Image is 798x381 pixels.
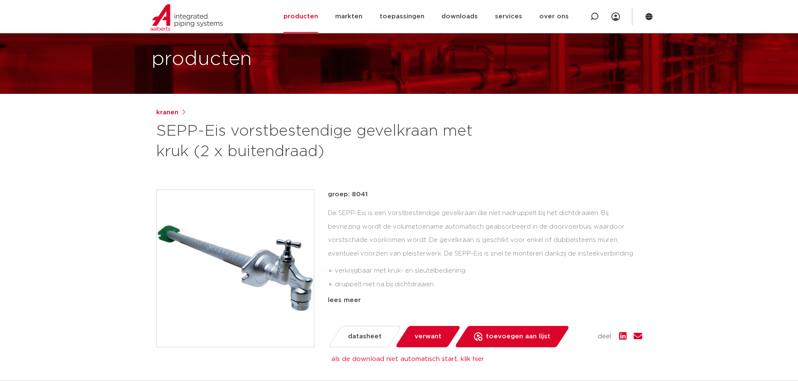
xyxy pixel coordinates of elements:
[395,326,461,347] a: verwant
[157,190,314,347] img: Product Image for SEPP-Eis vorstbestendige gevelkraan met kruk (2 x buitendraad)
[328,295,642,305] div: lees meer
[152,46,252,73] h1: producten
[335,278,642,291] li: druppelt niet na bij dichtdraaien
[331,356,484,362] a: als de download niet automatisch start, klik hier
[415,330,441,343] span: verwant
[327,326,401,347] a: datasheet
[156,121,477,162] h1: SEPP-Eis vorstbestendige gevelkraan met kruk (2 x buitendraad)
[328,206,642,292] div: De SEPP-Eis is een vorstbestendige gevelkraan die niet nadruppelt bij het dichtdraaien. Bij bevri...
[156,108,178,118] a: kranen
[335,291,642,305] li: eenvoudige en snelle montage dankzij insteekverbinding
[598,332,612,342] span: deel:
[486,330,550,343] span: toevoegen aan lijst
[335,264,642,278] li: verkrijgbaar met kruk- en sleutelbediening.
[348,330,382,343] span: datasheet
[328,189,642,200] p: groep: 8041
